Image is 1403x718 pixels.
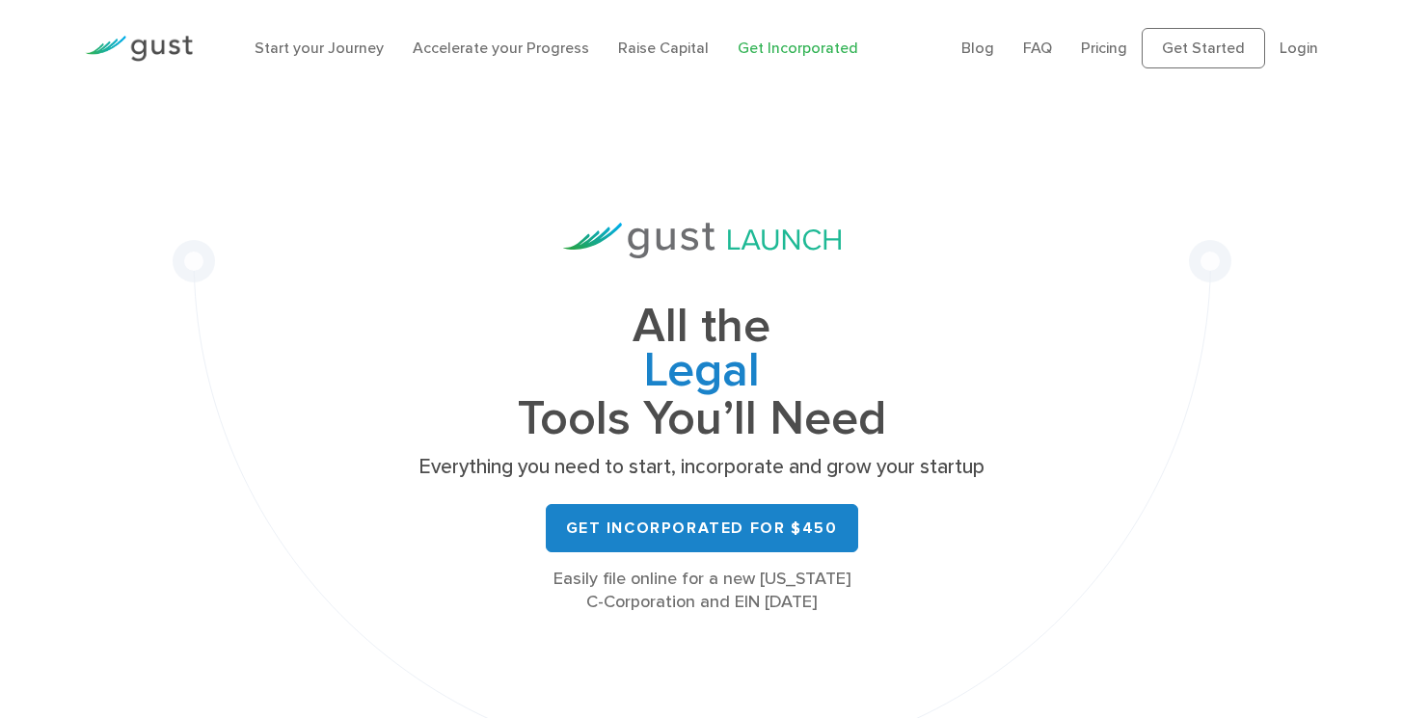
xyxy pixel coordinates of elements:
[413,568,991,614] div: Easily file online for a new [US_STATE] C-Corporation and EIN [DATE]
[1142,28,1265,68] a: Get Started
[413,305,991,440] h1: All the Tools You’ll Need
[1081,39,1127,57] a: Pricing
[1023,39,1052,57] a: FAQ
[1280,39,1318,57] a: Login
[961,39,994,57] a: Blog
[738,39,858,57] a: Get Incorporated
[618,39,709,57] a: Raise Capital
[413,454,991,481] p: Everything you need to start, incorporate and grow your startup
[413,39,589,57] a: Accelerate your Progress
[563,223,841,258] img: Gust Launch Logo
[546,504,858,552] a: Get Incorporated for $450
[85,36,193,62] img: Gust Logo
[413,349,991,397] span: Legal
[255,39,384,57] a: Start your Journey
